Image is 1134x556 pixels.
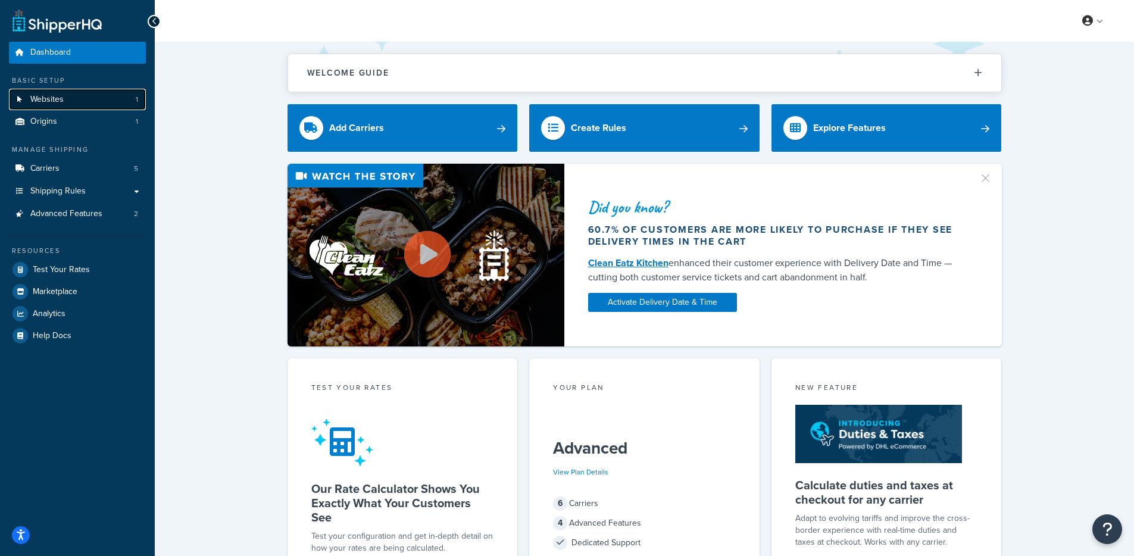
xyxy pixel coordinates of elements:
[588,256,668,270] a: Clean Eatz Kitchen
[553,535,736,551] div: Dedicated Support
[9,89,146,111] a: Websites1
[9,158,146,180] li: Carriers
[288,164,564,346] img: Video thumbnail
[311,530,494,554] div: Test your configuration and get in-depth detail on how your rates are being calculated.
[9,76,146,86] div: Basic Setup
[33,265,90,275] span: Test Your Rates
[134,164,138,174] span: 5
[33,331,71,341] span: Help Docs
[9,180,146,202] a: Shipping Rules
[9,203,146,225] li: Advanced Features
[795,478,978,507] h5: Calculate duties and taxes at checkout for any carrier
[553,467,608,477] a: View Plan Details
[9,325,146,346] a: Help Docs
[553,439,736,458] h5: Advanced
[9,89,146,111] li: Websites
[588,199,964,215] div: Did you know?
[9,42,146,64] a: Dashboard
[553,496,567,511] span: 6
[136,117,138,127] span: 1
[30,209,102,219] span: Advanced Features
[9,246,146,256] div: Resources
[9,303,146,324] a: Analytics
[9,145,146,155] div: Manage Shipping
[813,120,886,136] div: Explore Features
[9,259,146,280] a: Test Your Rates
[30,117,57,127] span: Origins
[9,281,146,302] a: Marketplace
[553,495,736,512] div: Carriers
[795,382,978,396] div: New Feature
[9,111,146,133] a: Origins1
[30,164,60,174] span: Carriers
[329,120,384,136] div: Add Carriers
[771,104,1002,152] a: Explore Features
[553,382,736,396] div: Your Plan
[9,111,146,133] li: Origins
[30,48,71,58] span: Dashboard
[33,309,65,319] span: Analytics
[288,104,518,152] a: Add Carriers
[30,95,64,105] span: Websites
[307,68,389,77] h2: Welcome Guide
[311,482,494,524] h5: Our Rate Calculator Shows You Exactly What Your Customers See
[9,203,146,225] a: Advanced Features2
[529,104,760,152] a: Create Rules
[288,54,1001,92] button: Welcome Guide
[588,256,964,285] div: enhanced their customer experience with Delivery Date and Time — cutting both customer service ti...
[795,513,978,548] p: Adapt to evolving tariffs and improve the cross-border experience with real-time duties and taxes...
[30,186,86,196] span: Shipping Rules
[9,158,146,180] a: Carriers5
[553,516,567,530] span: 4
[588,293,737,312] a: Activate Delivery Date & Time
[571,120,626,136] div: Create Rules
[553,515,736,532] div: Advanced Features
[588,224,964,248] div: 60.7% of customers are more likely to purchase if they see delivery times in the cart
[134,209,138,219] span: 2
[311,382,494,396] div: Test your rates
[1092,514,1122,544] button: Open Resource Center
[136,95,138,105] span: 1
[33,287,77,297] span: Marketplace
